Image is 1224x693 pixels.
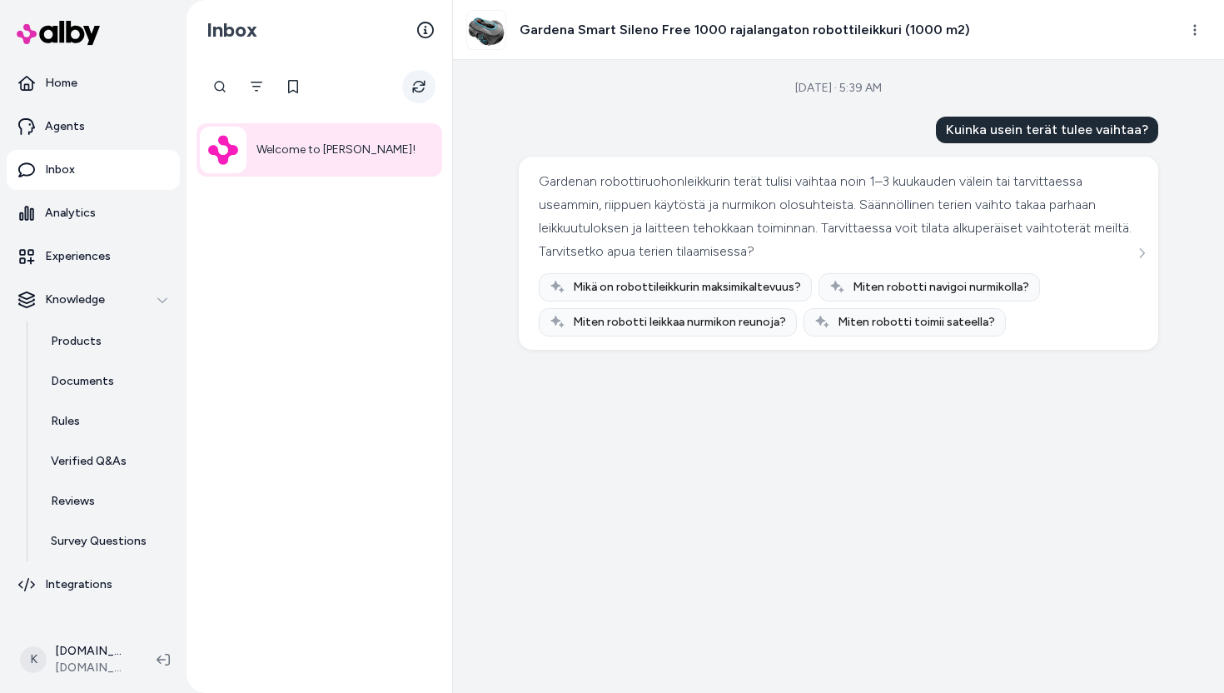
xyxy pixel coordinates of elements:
[45,118,85,135] p: Agents
[7,193,180,233] a: Analytics
[838,314,995,331] span: Miten robotti toimii sateella?
[10,633,143,686] button: K[DOMAIN_NAME] Shopify[DOMAIN_NAME]
[34,441,180,481] a: Verified Q&As
[34,401,180,441] a: Rules
[45,248,111,265] p: Experiences
[573,279,801,296] span: Mikä on robottileikkurin maksimikaltevuus?
[7,63,180,103] a: Home
[7,280,180,320] button: Knowledge
[936,117,1158,143] div: Kuinka usein terät tulee vaihtaa?
[45,292,105,308] p: Knowledge
[45,205,96,222] p: Analytics
[573,314,786,331] span: Miten robotti leikkaa nurmikon reunoja?
[7,237,180,277] a: Experiences
[55,643,130,660] p: [DOMAIN_NAME] Shopify
[795,80,882,97] div: [DATE] · 5:39 AM
[51,413,80,430] p: Rules
[7,150,180,190] a: Inbox
[240,70,273,103] button: Filter
[51,373,114,390] p: Documents
[34,322,180,361] a: Products
[539,170,1134,263] div: Gardenan robottiruohonleikkurin terät tulisi vaihtaa noin 1–3 kuukauden välein tai tarvittaessa u...
[402,70,435,103] button: Refresh
[34,361,180,401] a: Documents
[51,493,95,510] p: Reviews
[7,107,180,147] a: Agents
[467,11,505,49] img: Gardena_20Smart_20Sileno_20Free_201500_20rajalangaton_20robottileikkuri_20-1_790a3e1e-e062-4dc3-b...
[1132,243,1152,263] button: See more
[55,660,130,676] span: [DOMAIN_NAME]
[34,521,180,561] a: Survey Questions
[520,20,970,40] h3: Gardena Smart Sileno Free 1000 rajalangaton robottileikkuri (1000 m2)
[206,17,257,42] h2: Inbox
[256,140,415,160] p: Welcome to [PERSON_NAME]!
[34,481,180,521] a: Reviews
[45,162,75,178] p: Inbox
[20,646,47,673] span: K
[45,75,77,92] p: Home
[7,565,180,605] a: Integrations
[208,135,238,166] img: Alby
[853,279,1029,296] span: Miten robotti navigoi nurmikolla?
[17,21,100,45] img: alby Logo
[51,453,127,470] p: Verified Q&As
[51,533,147,550] p: Survey Questions
[51,333,102,350] p: Products
[45,576,112,593] p: Integrations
